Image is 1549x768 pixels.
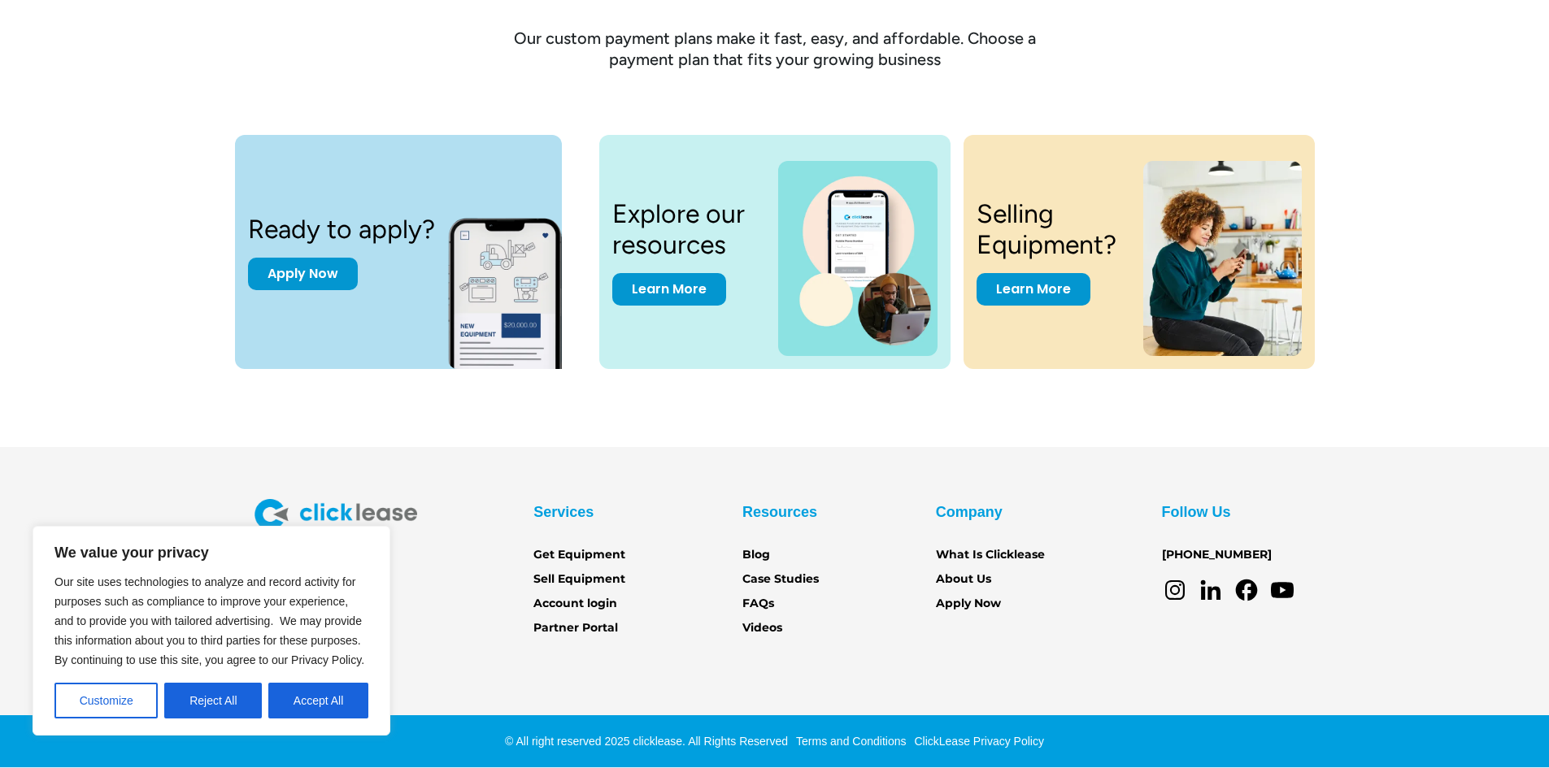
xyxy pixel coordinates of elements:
img: a photo of a man on a laptop and a cell phone [778,161,937,356]
div: Follow Us [1162,499,1231,525]
p: We value your privacy [54,543,368,562]
h3: Ready to apply? [248,214,435,245]
a: Get Equipment [533,546,625,564]
div: © All right reserved 2025 clicklease. All Rights Reserved [505,733,788,749]
a: About Us [936,571,991,588]
img: Clicklease logo [255,499,417,530]
a: Case Studies [742,571,819,588]
h3: Selling Equipment? [977,198,1125,261]
div: We value your privacy [33,526,390,735]
span: Our site uses technologies to analyze and record activity for purposes such as compliance to impr... [54,575,364,666]
div: Company [936,499,1003,525]
a: [PHONE_NUMBER] [1162,546,1272,564]
img: New equipment quote on the screen of a smart phone [448,200,591,369]
a: ClickLease Privacy Policy [910,735,1044,748]
a: Apply Now [248,258,358,290]
button: Accept All [268,683,368,718]
a: Blog [742,546,770,564]
img: a woman sitting on a stool looking at her cell phone [1143,161,1301,356]
div: Our custom payment plans make it fast, easy, and affordable. Choose a payment plan that fits your... [490,28,1059,70]
a: Account login [533,595,617,613]
button: Reject All [164,683,262,718]
div: Services [533,499,594,525]
a: Partner Portal [533,619,618,637]
a: Sell Equipment [533,571,625,588]
h3: Explore our resources [612,198,759,261]
a: Videos [742,619,782,637]
div: Resources [742,499,817,525]
button: Customize [54,683,158,718]
a: Terms and Conditions [792,735,906,748]
a: FAQs [742,595,774,613]
a: Learn More [612,273,726,306]
a: Apply Now [936,595,1001,613]
a: What Is Clicklease [936,546,1045,564]
a: Learn More [977,273,1090,306]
